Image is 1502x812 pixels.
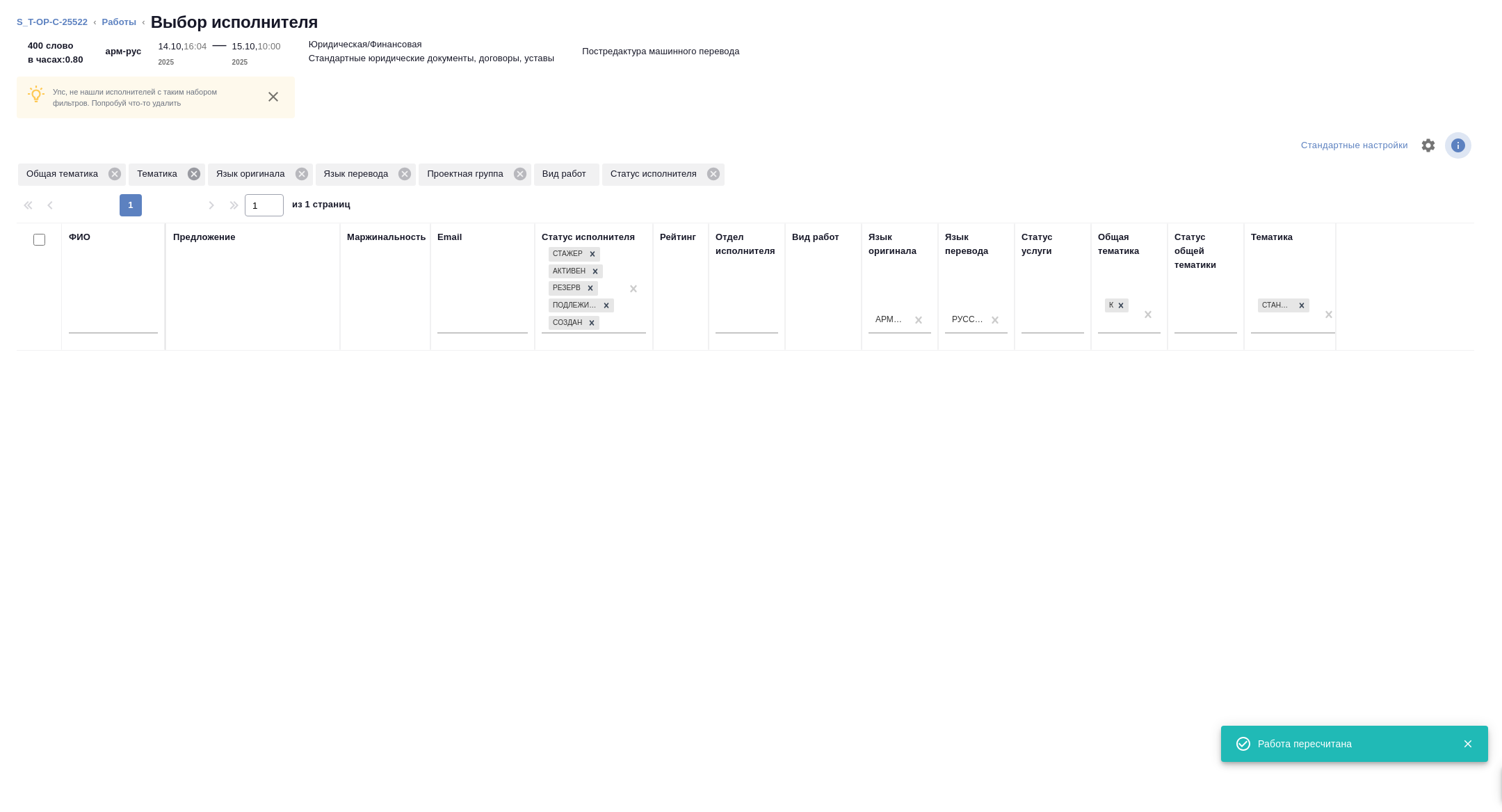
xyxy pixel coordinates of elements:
[1445,132,1474,159] span: Посмотреть информацию
[1021,230,1084,258] div: Статус услуги
[419,164,531,186] div: Проектная группа
[549,247,585,262] div: Стажер
[347,230,426,244] div: Маржинальность
[129,164,205,186] div: Тематика
[316,164,417,186] div: Язык перевода
[257,41,280,51] p: 10:00
[324,167,394,181] p: Язык перевода
[69,230,90,244] div: ФИО
[547,280,599,297] div: Стажер, Активен, Резерв, Подлежит внедрению, Создан
[1257,297,1311,315] div: Стандартные юридические документы, договоры, уставы
[549,298,599,313] div: Подлежит внедрению
[1104,297,1130,315] div: Юридическая/Финансовая
[17,17,88,27] a: S_T-OP-C-25522
[232,41,258,51] p: 15.10,
[1298,135,1412,157] div: split button
[602,164,725,186] div: Статус исполнителя
[1251,230,1293,244] div: Тематика
[184,41,207,51] p: 16:04
[869,230,931,258] div: Язык оригинала
[158,41,184,51] p: 14.10,
[1453,738,1482,750] button: Закрыть
[292,196,350,216] span: из 1 страниц
[216,167,290,181] p: Язык оригинала
[716,230,778,258] div: Отдел исполнителя
[952,314,984,326] div: Русский
[93,15,96,29] li: ‹
[549,281,583,296] div: Резерв
[1098,230,1161,258] div: Общая тематика
[542,167,591,181] p: Вид работ
[137,167,182,181] p: Тематика
[208,164,313,186] div: Язык оригинала
[28,39,83,53] p: 400 слово
[173,230,236,244] div: Предложение
[437,230,462,244] div: Email
[547,315,601,332] div: Стажер, Активен, Резерв, Подлежит внедрению, Создан
[142,15,145,29] li: ‹
[151,11,318,33] h2: Выбор исполнителя
[792,230,839,244] div: Вид работ
[875,314,907,326] div: Армянский
[53,86,252,109] p: Упс, не нашли исполнителей с таким набором фильтров. Попробуй что-то удалить
[1105,298,1113,313] div: Юридическая/Финансовая
[427,167,508,181] p: Проектная группа
[549,264,588,279] div: Активен
[212,33,226,70] div: —
[17,11,1485,33] nav: breadcrumb
[263,86,284,107] button: close
[542,230,635,244] div: Статус исполнителя
[1174,230,1237,272] div: Статус общей тематики
[611,167,702,181] p: Статус исполнителя
[547,263,604,280] div: Стажер, Активен, Резерв, Подлежит внедрению, Создан
[1412,129,1445,162] span: Настроить таблицу
[18,164,126,186] div: Общая тематика
[547,246,601,263] div: Стажер, Активен, Резерв, Подлежит внедрению, Создан
[102,17,137,27] a: Работы
[1258,737,1442,751] div: Работа пересчитана
[547,297,615,315] div: Стажер, Активен, Резерв, Подлежит внедрению, Создан
[582,45,739,58] p: Постредактура машинного перевода
[945,230,1008,258] div: Язык перевода
[26,167,103,181] p: Общая тематика
[660,230,696,244] div: Рейтинг
[309,38,422,51] p: Юридическая/Финансовая
[549,316,584,331] div: Создан
[1258,298,1294,313] div: Стандартные юридические документы, договоры, уставы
